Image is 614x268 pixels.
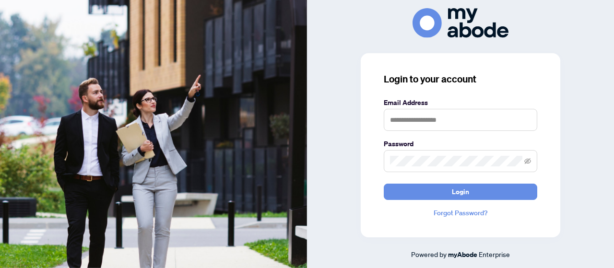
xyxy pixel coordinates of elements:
img: ma-logo [413,8,508,37]
span: Login [452,184,469,199]
span: Powered by [411,250,447,258]
span: eye-invisible [524,158,531,164]
label: Password [384,139,537,149]
button: Login [384,184,537,200]
span: Enterprise [479,250,510,258]
label: Email Address [384,97,537,108]
h3: Login to your account [384,72,537,86]
a: myAbode [448,249,477,260]
a: Forgot Password? [384,208,537,218]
